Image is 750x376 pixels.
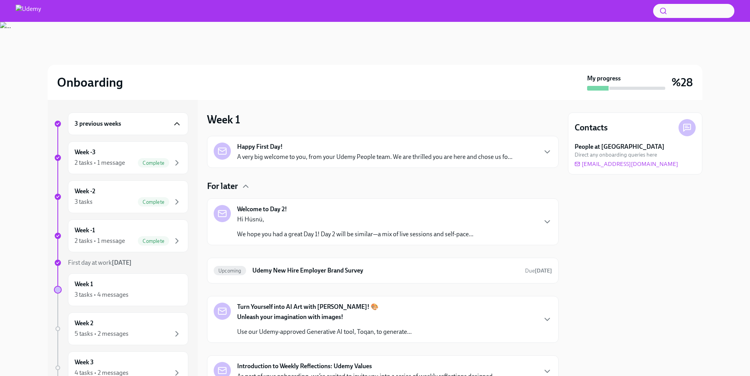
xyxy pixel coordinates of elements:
h6: Week -1 [75,226,95,235]
h6: Week 3 [75,358,94,367]
a: Week 13 tasks • 4 messages [54,273,188,306]
div: 2 tasks • 1 message [75,159,125,167]
h3: Week 1 [207,112,240,127]
p: A very big welcome to you, from your Udemy People team. We are thrilled you are here and chose us... [237,153,512,161]
h6: Week 1 [75,280,93,289]
img: Udemy [16,5,41,17]
p: Hi Hüsnü, [237,215,473,224]
strong: [DATE] [112,259,132,266]
div: 3 tasks [75,198,93,206]
strong: Unleash your imagination with images! [237,313,343,321]
h6: Week 2 [75,319,93,328]
a: Week -23 tasksComplete [54,180,188,213]
span: Due [525,267,552,274]
div: For later [207,180,559,192]
h6: 3 previous weeks [75,119,121,128]
p: We hope you had a great Day 1! Day 2 will be similar—a mix of live sessions and self-pace... [237,230,473,239]
h4: For later [207,180,238,192]
strong: [DATE] [535,267,552,274]
strong: People at [GEOGRAPHIC_DATA] [575,143,664,151]
div: 3 previous weeks [68,112,188,135]
span: Complete [138,238,169,244]
span: First day at work [68,259,132,266]
span: Upcoming [214,268,246,274]
p: Use our Udemy-approved Generative AI tool, Toqan, to generate... [237,328,412,336]
h6: Week -2 [75,187,95,196]
span: August 30th, 2025 10:00 [525,267,552,274]
a: [EMAIL_ADDRESS][DOMAIN_NAME] [575,160,678,168]
h2: Onboarding [57,75,123,90]
span: Complete [138,199,169,205]
h3: %28 [671,75,693,89]
h6: Udemy New Hire Employer Brand Survey [252,266,519,275]
div: 3 tasks • 4 messages [75,290,129,299]
strong: Introduction to Weekly Reflections: Udemy Values [237,362,372,371]
div: 2 tasks • 1 message [75,237,125,245]
a: Week -12 tasks • 1 messageComplete [54,219,188,252]
a: Week -32 tasks • 1 messageComplete [54,141,188,174]
strong: Happy First Day! [237,143,283,151]
strong: Turn Yourself into AI Art with [PERSON_NAME]! 🎨 [237,303,379,311]
a: First day at work[DATE] [54,258,188,267]
a: UpcomingUdemy New Hire Employer Brand SurveyDue[DATE] [214,264,552,277]
strong: Welcome to Day 2! [237,205,287,214]
strong: My progress [587,74,621,83]
span: Direct any onboarding queries here [575,151,657,159]
a: Week 25 tasks • 2 messages [54,312,188,345]
h6: Week -3 [75,148,96,157]
div: 5 tasks • 2 messages [75,330,129,338]
span: Complete [138,160,169,166]
h4: Contacts [575,122,608,134]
